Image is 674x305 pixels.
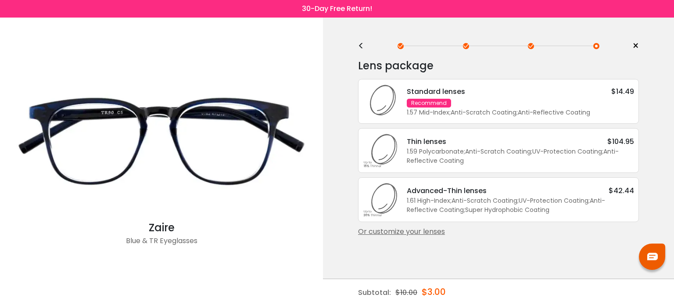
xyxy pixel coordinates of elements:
div: 1.61 High-Index Anti-Scratch Coating UV-Protection Coating Anti-Reflective Coating Super Hydropho... [407,196,634,215]
span: ; [450,196,452,205]
span: ; [516,108,518,117]
div: $3.00 [422,279,446,305]
a: × [626,39,639,53]
span: ; [464,205,465,214]
span: ; [464,147,465,156]
img: chat [647,253,658,260]
span: × [632,39,639,53]
span: ; [588,196,590,205]
div: Recommend [407,99,451,108]
img: Blue Zaire - TR Eyeglasses [4,63,319,220]
span: ; [602,147,603,156]
span: ; [531,147,532,156]
div: Zaire [4,220,319,236]
div: Blue & TR Eyeglasses [4,236,319,253]
span: ; [517,196,519,205]
div: Advanced-Thin lenses [407,185,487,196]
div: Lens package [358,57,639,75]
div: $104.95 [607,136,634,147]
div: Or customize your lenses [358,226,639,237]
div: 1.57 Mid-Index Anti-Scratch Coating Anti-Reflective Coating [407,108,634,117]
div: $42.44 [609,185,634,196]
div: Standard lenses [407,86,465,97]
div: $14.49 [611,86,634,97]
div: 1.59 Polycarbonate Anti-Scratch Coating UV-Protection Coating Anti-Reflective Coating [407,147,634,165]
div: < [358,43,371,50]
span: ; [449,108,451,117]
div: Thin lenses [407,136,446,147]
